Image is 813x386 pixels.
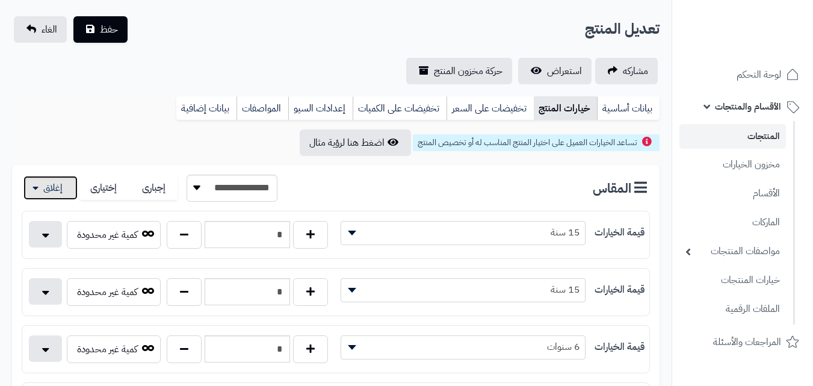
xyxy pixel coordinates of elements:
[595,340,645,354] label: قيمة الخيارات
[679,152,786,178] a: مخزون الخيارات
[341,335,586,360] span: 6 سنوات
[353,96,447,120] a: تخفيضات على الكميات
[585,17,660,42] h2: تعديل المنتج
[341,281,585,299] span: 15 سنة
[715,98,781,115] span: الأقسام والمنتجات
[14,16,67,43] a: الغاء
[341,278,586,302] span: 15 سنة
[679,210,786,235] a: الماركات
[593,180,650,196] h3: المقاس
[341,338,585,356] span: 6 سنوات
[679,60,806,89] a: لوحة التحكم
[73,16,128,43] button: حفظ
[679,328,806,356] a: المراجعات والأسئلة
[406,58,512,84] a: حركة مخزون المنتج
[341,221,586,245] span: 15 سنة
[547,64,582,78] span: استعراض
[623,64,648,78] span: مشاركه
[679,267,786,293] a: خيارات المنتجات
[341,223,585,241] span: 15 سنة
[42,22,57,37] span: الغاء
[176,96,236,120] a: بيانات إضافية
[288,96,353,120] a: إعدادات السيو
[236,96,288,120] a: المواصفات
[595,58,658,84] a: مشاركه
[100,22,118,37] span: حفظ
[79,176,129,201] label: إختيارى
[679,238,786,264] a: مواصفات المنتجات
[737,66,781,83] span: لوحة التحكم
[300,129,411,156] button: اضغط هنا لرؤية مثال
[679,296,786,322] a: الملفات الرقمية
[447,96,534,120] a: تخفيضات على السعر
[679,124,786,149] a: المنتجات
[679,181,786,207] a: الأقسام
[534,96,597,120] a: خيارات المنتج
[597,96,660,120] a: بيانات أساسية
[434,64,502,78] span: حركة مخزون المنتج
[518,58,592,84] a: استعراض
[418,136,637,149] span: تساعد الخيارات العميل على اختيار المنتج المناسب له أو تخصيص المنتج
[595,226,645,240] label: قيمة الخيارات
[129,176,178,201] label: إجبارى
[713,334,781,350] span: المراجعات والأسئلة
[595,283,645,297] label: قيمة الخيارات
